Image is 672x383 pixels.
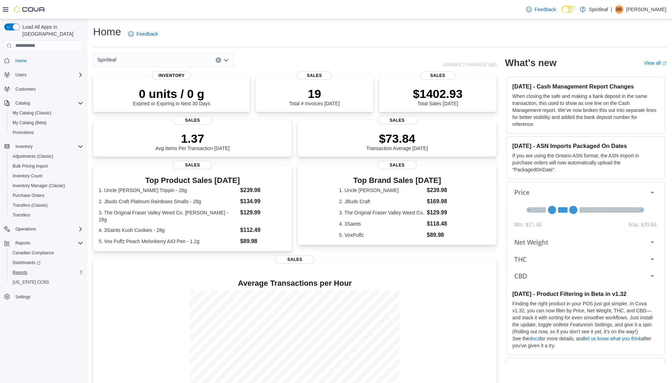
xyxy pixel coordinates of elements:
[10,201,83,210] span: Transfers (Classic)
[1,238,86,248] button: Reports
[505,57,556,69] h2: What's new
[15,240,30,246] span: Reports
[378,116,417,125] span: Sales
[10,258,83,267] span: Dashboards
[366,132,428,146] p: $73.84
[289,87,339,106] div: Total # Invoices [DATE]
[99,238,237,245] dt: 5. Vox Puffz Peach Melonberry AIO Pen - 1.2g
[13,71,83,79] span: Users
[10,172,45,180] a: Inventory Count
[420,71,455,80] span: Sales
[13,85,38,93] a: Customers
[512,335,659,349] p: See the for more details, and after you’ve given it a try.
[427,220,455,228] dd: $118.48
[155,132,230,151] div: Avg Items Per Transaction [DATE]
[13,279,49,285] span: [US_STATE] CCRS
[4,53,83,320] nav: Complex example
[10,258,43,267] a: Dashboards
[7,200,86,210] button: Transfers (Classic)
[13,71,29,79] button: Users
[10,268,30,277] a: Reports
[275,255,314,264] span: Sales
[99,176,286,185] h3: Top Product Sales [DATE]
[512,142,659,149] h3: [DATE] - ASN Imports Packaged On Dates
[13,212,30,218] span: Transfers
[15,294,30,300] span: Settings
[15,144,33,149] span: Inventory
[14,6,45,13] img: Cova
[427,231,455,239] dd: $89.98
[13,99,33,107] button: Catalog
[10,182,68,190] a: Inventory Manager (Classic)
[7,258,86,268] a: Dashboards
[1,224,86,234] button: Operations
[136,30,158,37] span: Feedback
[562,6,576,13] input: Dark Mode
[10,211,83,219] span: Transfers
[15,226,36,232] span: Operations
[13,120,47,126] span: My Catalog (Beta)
[1,70,86,80] button: Users
[10,211,33,219] a: Transfers
[13,110,51,116] span: My Catalog (Classic)
[13,239,83,247] span: Reports
[152,71,191,80] span: Inventory
[339,220,424,227] dt: 4. 3Saints
[512,93,659,128] p: When closing the safe and making a bank deposit in the same transaction, this used to show as one...
[240,208,286,217] dd: $129.99
[339,187,424,194] dt: 1. Uncle [PERSON_NAME]
[13,270,27,275] span: Reports
[93,25,121,39] h1: Home
[611,5,612,14] p: |
[15,100,30,106] span: Catalog
[10,162,83,170] span: Bulk Pricing Import
[13,142,83,151] span: Inventory
[10,278,83,286] span: Washington CCRS
[13,154,53,159] span: Adjustments (Classic)
[13,225,83,233] span: Operations
[173,161,212,169] span: Sales
[10,162,51,170] a: Bulk Pricing Import
[339,176,455,185] h3: Top Brand Sales [DATE]
[13,293,33,301] a: Settings
[523,2,559,16] a: Feedback
[133,87,210,106] div: Expired or Expiring in Next 30 Days
[1,142,86,151] button: Inventory
[339,209,424,216] dt: 3. The Original Fraser Valley Weed Co.
[615,5,623,14] div: Bobby B
[13,239,33,247] button: Reports
[413,87,463,101] p: $1402.93
[13,183,65,189] span: Inventory Manager (Classic)
[13,56,83,65] span: Home
[240,186,286,194] dd: $239.98
[13,193,44,198] span: Purchase Orders
[99,209,237,223] dt: 3. The Original Fraser Valley Weed Co. [PERSON_NAME] - 28g
[10,172,83,180] span: Inventory Count
[240,197,286,206] dd: $134.99
[10,268,83,277] span: Reports
[13,203,48,208] span: Transfers (Classic)
[223,57,229,63] button: Open list of options
[10,109,83,117] span: My Catalog (Classic)
[584,336,641,341] a: let us know what you think
[427,186,455,194] dd: $239.98
[10,119,83,127] span: My Catalog (Beta)
[427,197,455,206] dd: $169.98
[13,173,42,179] span: Inventory Count
[15,72,26,78] span: Users
[13,163,48,169] span: Bulk Pricing Import
[7,171,86,181] button: Inventory Count
[99,279,491,288] h4: Average Transactions per Hour
[1,98,86,108] button: Catalog
[240,226,286,234] dd: $112.49
[10,128,37,137] a: Promotions
[297,71,332,80] span: Sales
[512,300,659,335] p: Finding the right product in your POS just got simpler. In Cova v1.32, you can now filter by Pric...
[13,85,83,93] span: Customers
[7,248,86,258] button: Canadian Compliance
[7,161,86,171] button: Bulk Pricing Import
[20,23,83,37] span: Load All Apps in [GEOGRAPHIC_DATA]
[558,322,589,327] em: Beta Features
[512,290,659,297] h3: [DATE] - Product Filtering in Beta in v1.32
[644,60,666,66] a: View allExternal link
